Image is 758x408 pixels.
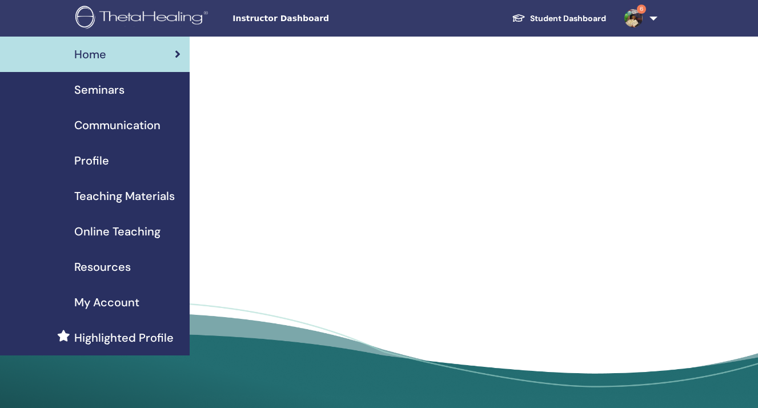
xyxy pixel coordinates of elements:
[74,117,161,134] span: Communication
[75,6,212,31] img: logo.png
[624,9,643,27] img: default.jpg
[232,13,404,25] span: Instructor Dashboard
[74,258,131,275] span: Resources
[74,81,125,98] span: Seminars
[74,187,175,205] span: Teaching Materials
[74,46,106,63] span: Home
[637,5,646,14] span: 6
[74,152,109,169] span: Profile
[74,329,174,346] span: Highlighted Profile
[74,223,161,240] span: Online Teaching
[512,13,526,23] img: graduation-cap-white.svg
[503,8,615,29] a: Student Dashboard
[74,294,139,311] span: My Account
